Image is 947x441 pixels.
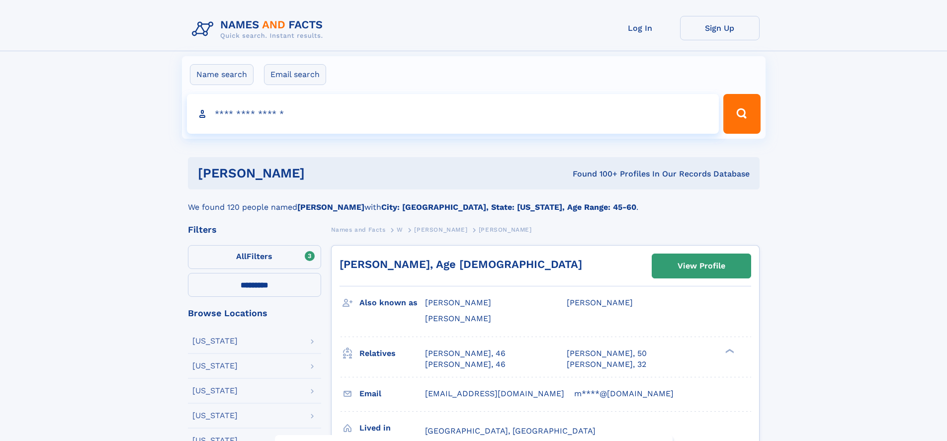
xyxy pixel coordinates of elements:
a: Names and Facts [331,223,386,236]
span: [PERSON_NAME] [425,298,491,307]
div: Browse Locations [188,309,321,318]
span: [EMAIL_ADDRESS][DOMAIN_NAME] [425,389,564,398]
a: [PERSON_NAME], 46 [425,359,506,370]
div: ❯ [723,348,735,354]
div: Filters [188,225,321,234]
div: View Profile [678,255,725,277]
span: [PERSON_NAME] [425,314,491,323]
h3: Lived in [359,420,425,437]
div: [US_STATE] [192,387,238,395]
a: Log In [601,16,680,40]
span: All [236,252,247,261]
a: [PERSON_NAME], 46 [425,348,506,359]
label: Email search [264,64,326,85]
h1: [PERSON_NAME] [198,167,439,179]
b: City: [GEOGRAPHIC_DATA], State: [US_STATE], Age Range: 45-60 [381,202,636,212]
div: [US_STATE] [192,337,238,345]
button: Search Button [723,94,760,134]
a: [PERSON_NAME] [414,223,467,236]
h3: Relatives [359,345,425,362]
a: View Profile [652,254,751,278]
a: Sign Up [680,16,760,40]
span: [PERSON_NAME] [414,226,467,233]
a: [PERSON_NAME], 32 [567,359,646,370]
img: Logo Names and Facts [188,16,331,43]
div: Found 100+ Profiles In Our Records Database [438,169,750,179]
a: [PERSON_NAME], Age [DEMOGRAPHIC_DATA] [340,258,582,270]
div: [US_STATE] [192,412,238,420]
span: [PERSON_NAME] [479,226,532,233]
a: [PERSON_NAME], 50 [567,348,647,359]
span: W [397,226,403,233]
a: W [397,223,403,236]
span: [PERSON_NAME] [567,298,633,307]
label: Filters [188,245,321,269]
div: We found 120 people named with . [188,189,760,213]
b: [PERSON_NAME] [297,202,364,212]
label: Name search [190,64,254,85]
span: [GEOGRAPHIC_DATA], [GEOGRAPHIC_DATA] [425,426,596,436]
input: search input [187,94,719,134]
h3: Also known as [359,294,425,311]
div: [US_STATE] [192,362,238,370]
h3: Email [359,385,425,402]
